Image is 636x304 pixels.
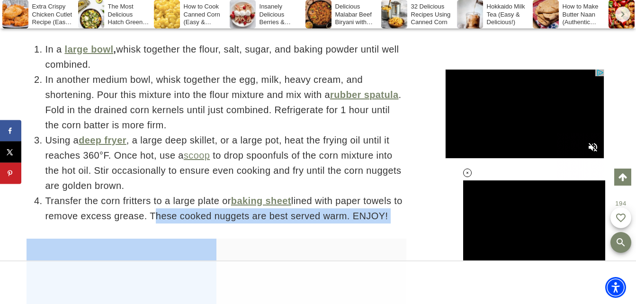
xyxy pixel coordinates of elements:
[184,150,210,161] a: scoop
[330,89,399,100] a: rubber spatula
[79,135,126,145] a: deep fryer
[64,44,113,54] a: large bowl
[45,72,406,133] li: In another medium bowl, whisk together the egg, milk, heavy cream, and shortening. Pour this mixt...
[614,169,631,186] a: Scroll to top
[62,44,116,54] strong: ,
[45,42,406,72] li: In a whisk together the flour, salt, sugar, and baking powder until well combined.
[231,196,291,206] a: baking sheet
[605,277,626,298] div: Accessibility Menu
[45,133,406,193] li: Using a , a large deep skillet, or a large pot, heat the frying oil until it reaches 360°F. Once ...
[445,47,604,180] iframe: Advertisement
[146,261,491,304] iframe: Advertisement
[45,193,406,224] li: Transfer the corn fritters to a large plate or lined with paper towels to remove excess grease. T...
